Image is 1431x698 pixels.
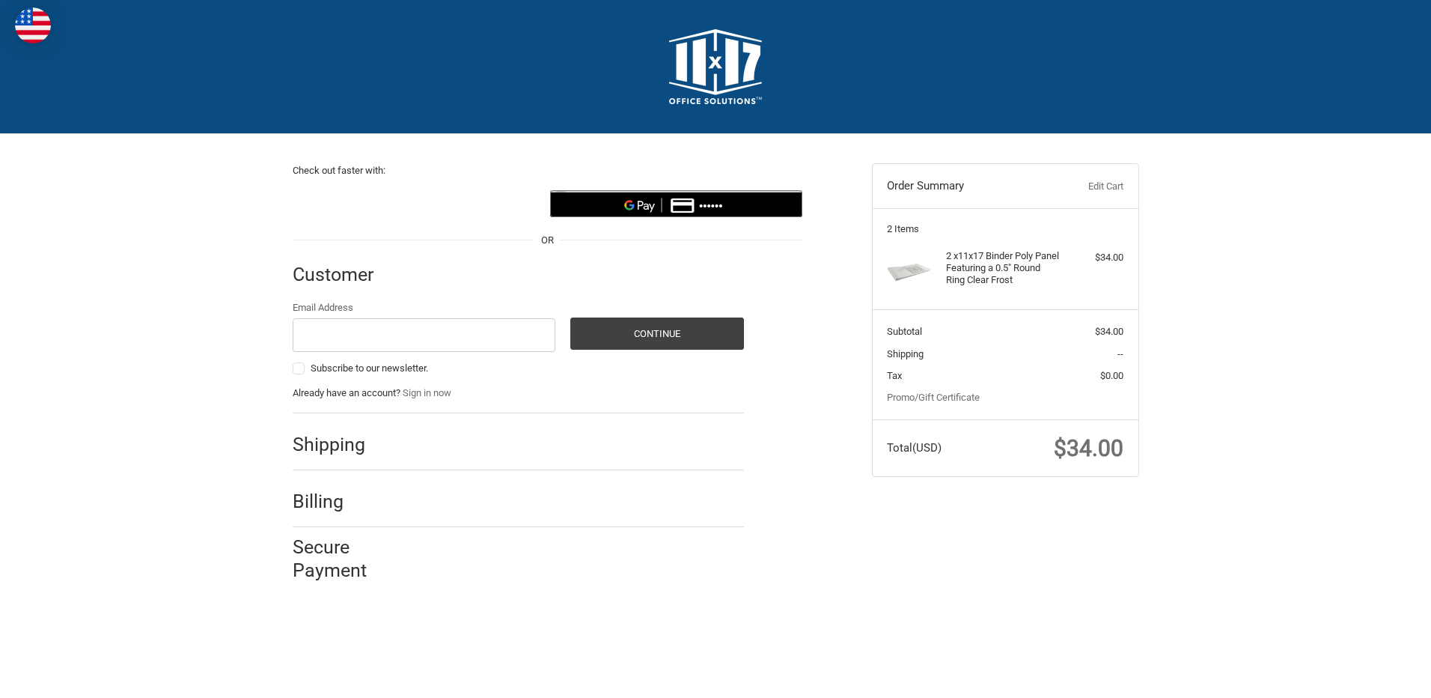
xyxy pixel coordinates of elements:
a: Promo/Gift Certificate [887,392,980,403]
span: Total (USD) [887,441,942,455]
button: Continue [570,318,744,350]
label: Email Address [293,300,556,315]
h3: 2 Items [887,223,1123,235]
p: Already have an account? [293,386,744,401]
button: Google Pay [550,190,802,217]
div: $34.00 [1064,250,1123,265]
span: $34.00 [1095,326,1123,337]
h2: Secure Payment [293,535,394,583]
span: Subscribe to our newsletter. [311,362,428,374]
h2: Shipping [293,433,380,456]
p: Check out faster with: [293,163,802,178]
span: Subtotal [887,326,922,337]
span: Shipping [887,348,924,359]
h2: Customer [293,263,380,286]
img: 11x17.com [669,29,762,104]
h2: Billing [293,490,380,513]
a: Sign in now [403,387,451,398]
span: Tax [887,370,902,381]
text: •••••• [699,198,723,211]
span: -- [1117,348,1123,359]
span: OR [534,233,561,248]
h4: 2 x 11x17 Binder Poly Panel Featuring a 0.5" Round Ring Clear Frost [946,250,1061,287]
a: Edit Cart [1049,179,1123,194]
span: $0.00 [1100,370,1123,381]
span: $34.00 [1054,435,1123,461]
img: duty and tax information for United States [15,7,51,43]
h3: Order Summary [887,179,1049,194]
